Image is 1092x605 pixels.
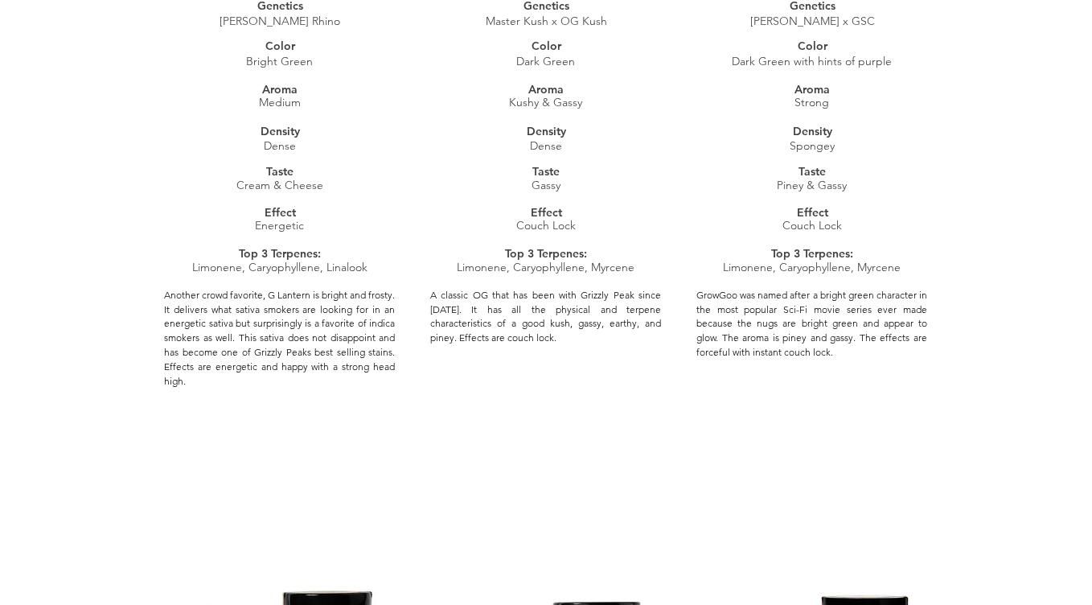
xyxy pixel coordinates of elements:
[164,289,395,387] span: Another crowd favorite, G Lantern is bright and frosty. It delivers what sativa smokers are looki...
[782,218,842,233] span: Couch Lock
[505,246,587,261] span: Top 3 Terpenes:
[794,82,830,97] span: Aroma
[797,205,828,220] span: Effect
[798,39,827,53] span: Color
[259,95,301,109] span: Medium
[530,138,562,153] span: Dense
[430,289,661,344] span: A classic OG that has been with Grizzly Peak since [DATE]. It has all the physical and terpene ch...
[531,205,562,220] span: Effect
[255,218,304,233] span: Energetic
[532,164,560,179] span: Taste
[262,82,298,97] span: Aroma
[264,138,296,153] span: Dense
[798,164,826,179] span: Taste
[246,54,313,68] span: Bright Green
[457,260,634,274] span: Limonene, Caryophyllene, Myrcene
[794,95,829,109] span: Strong
[732,54,892,68] span: Dark Green with hints of purple
[750,14,875,28] span: [PERSON_NAME] x GSC
[532,39,561,53] span: Color
[516,218,576,233] span: Couch Lock
[265,39,295,53] span: Color
[516,54,575,68] span: Dark Green
[486,14,607,28] span: Master Kush x OG Kush
[220,14,340,28] span: [PERSON_NAME] Rhino
[790,138,835,153] span: Spongey
[696,289,927,358] span: GrowGoo was named after a bright green character in the most popular Sci-Fi movie series ever mad...
[265,205,296,220] span: Effect
[261,124,300,138] span: Density
[236,178,323,192] span: Cream & Cheese
[192,260,367,274] span: Limonene, Caryophyllene, Linalook
[771,246,853,261] span: Top 3 Terpenes:
[509,95,582,109] span: Kushy & Gassy
[723,260,901,274] span: Limonene, Caryophyllene, Myrcene
[777,178,847,192] span: Piney & Gassy
[532,178,560,192] span: Gassy
[528,82,564,97] span: Aroma
[527,124,566,138] span: Density
[239,246,321,261] span: Top 3 Terpenes:
[266,164,294,179] span: Taste
[793,124,832,138] span: Density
